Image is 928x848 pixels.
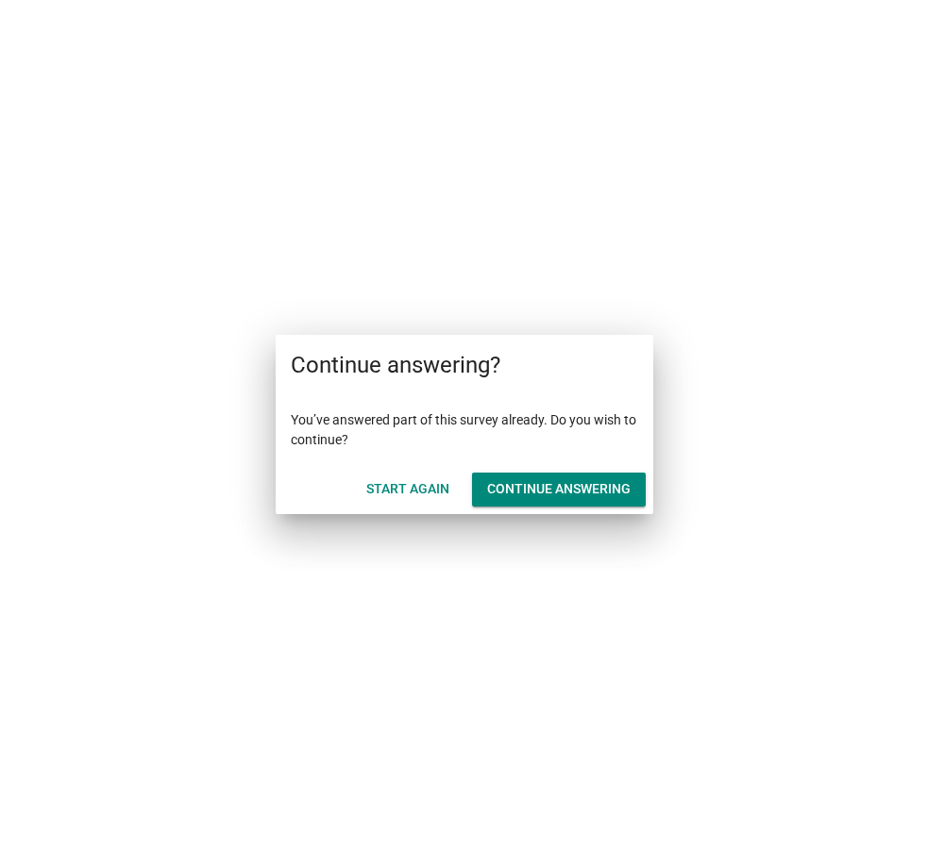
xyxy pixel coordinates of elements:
div: Start Again [366,479,449,499]
button: Start Again [351,473,464,507]
button: Continue answering [472,473,646,507]
div: Continue answering? [276,335,653,395]
div: Continue answering [487,479,631,499]
div: You’ve answered part of this survey already. Do you wish to continue? [276,395,653,465]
